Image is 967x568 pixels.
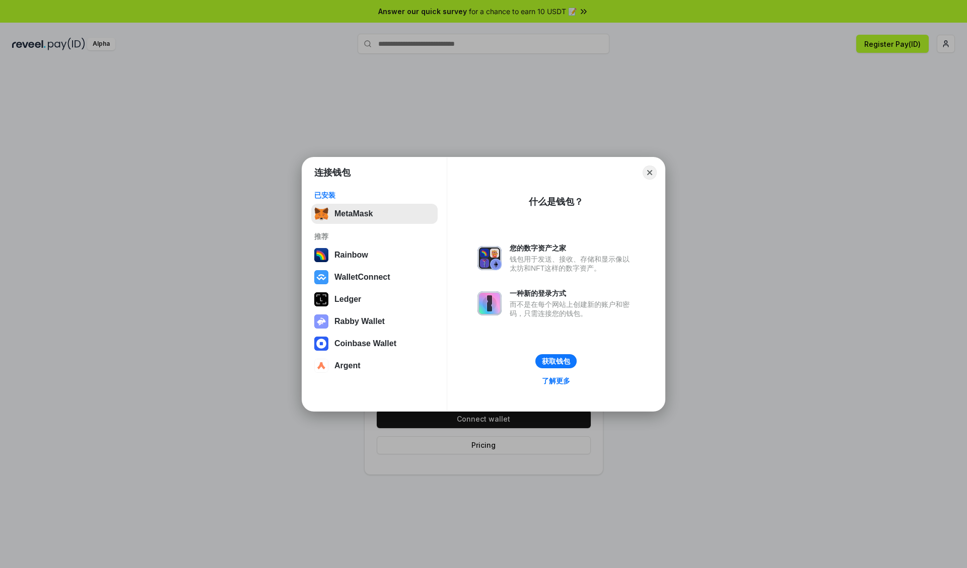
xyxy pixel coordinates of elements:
[334,295,361,304] div: Ledger
[314,248,328,262] img: svg+xml,%3Csvg%20width%3D%22120%22%20height%3D%22120%22%20viewBox%3D%220%200%20120%20120%22%20fil...
[334,317,385,326] div: Rabby Wallet
[334,209,373,218] div: MetaMask
[334,361,361,370] div: Argent
[334,251,368,260] div: Rainbow
[311,204,438,224] button: MetaMask
[510,255,635,273] div: 钱包用于发送、接收、存储和显示像以太坊和NFT这样的数字资产。
[311,311,438,332] button: Rabby Wallet
[314,270,328,284] img: svg+xml,%3Csvg%20width%3D%2228%22%20height%3D%2228%22%20viewBox%3D%220%200%2028%2028%22%20fill%3D...
[529,196,583,208] div: 什么是钱包？
[314,207,328,221] img: svg+xml,%3Csvg%20fill%3D%22none%22%20height%3D%2233%22%20viewBox%3D%220%200%2035%2033%22%20width%...
[314,191,435,200] div: 已安装
[536,374,576,387] a: 了解更多
[314,232,435,241] div: 推荐
[510,289,635,298] div: 一种新的登录方式
[314,337,328,351] img: svg+xml,%3Csvg%20width%3D%2228%22%20height%3D%2228%22%20viewBox%3D%220%200%2028%2028%22%20fill%3D...
[311,334,438,354] button: Coinbase Wallet
[477,246,502,270] img: svg+xml,%3Csvg%20xmlns%3D%22http%3A%2F%2Fwww.w3.org%2F2000%2Fsvg%22%20fill%3D%22none%22%20viewBox...
[311,289,438,309] button: Ledger
[314,167,351,179] h1: 连接钱包
[510,244,635,253] div: 您的数字资产之家
[314,359,328,373] img: svg+xml,%3Csvg%20width%3D%2228%22%20height%3D%2228%22%20viewBox%3D%220%200%2028%2028%22%20fill%3D...
[334,273,390,282] div: WalletConnect
[643,166,657,180] button: Close
[334,339,396,348] div: Coinbase Wallet
[535,354,577,368] button: 获取钱包
[314,314,328,329] img: svg+xml,%3Csvg%20xmlns%3D%22http%3A%2F%2Fwww.w3.org%2F2000%2Fsvg%22%20fill%3D%22none%22%20viewBox...
[542,376,570,385] div: 了解更多
[510,300,635,318] div: 而不是在每个网站上创建新的账户和密码，只需连接您的钱包。
[311,356,438,376] button: Argent
[311,267,438,287] button: WalletConnect
[542,357,570,366] div: 获取钱包
[314,292,328,306] img: svg+xml,%3Csvg%20xmlns%3D%22http%3A%2F%2Fwww.w3.org%2F2000%2Fsvg%22%20width%3D%2228%22%20height%3...
[477,291,502,315] img: svg+xml,%3Csvg%20xmlns%3D%22http%3A%2F%2Fwww.w3.org%2F2000%2Fsvg%22%20fill%3D%22none%22%20viewBox...
[311,245,438,265] button: Rainbow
